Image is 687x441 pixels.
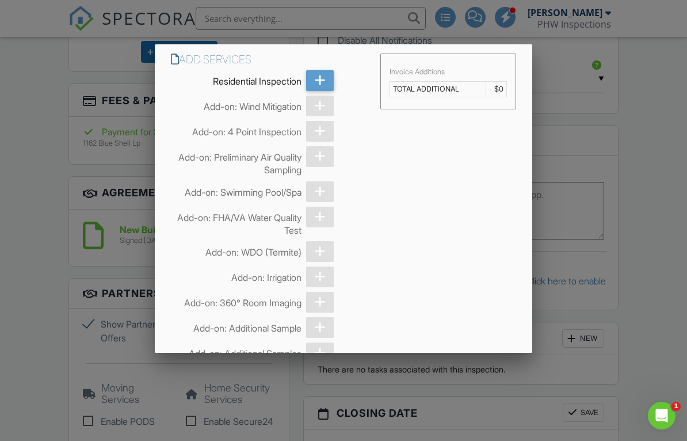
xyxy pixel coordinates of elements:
[486,81,507,97] td: $0
[171,241,301,258] div: Add-on: WDO (Termite)
[171,121,301,138] div: Add-on: 4 Point Inspection
[171,317,301,334] div: Add-on: Additional Sample
[171,96,301,113] div: Add-on: Wind Mitigation
[171,54,367,66] h6: Add Services
[171,181,301,199] div: Add-on: Swimming Pool/Spa
[648,402,675,429] iframe: Intercom live chat
[671,402,681,411] span: 1
[171,146,301,177] div: Add-on: Preliminary Air Quality Sampling
[171,70,301,88] div: Residential Inspection
[171,267,301,284] div: Add-on: Irrigation
[171,207,301,237] div: Add-on: FHA/VA Water Quality Test
[390,67,507,77] div: Invoice Additions
[171,343,301,360] div: Add-on: Additional Samples
[390,81,486,97] td: TOTAL ADDITIONAL
[171,292,301,309] div: Add-on: 360° Room Imaging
